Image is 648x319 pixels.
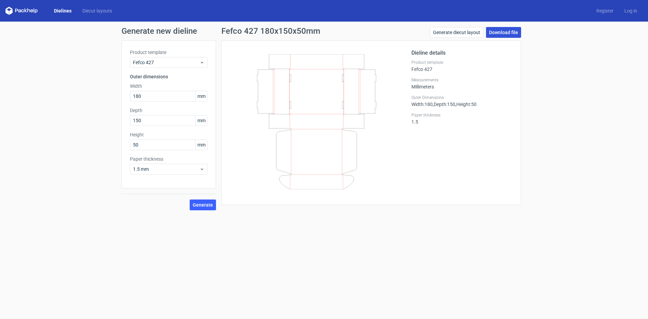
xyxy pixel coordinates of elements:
span: , Depth : 150 [433,102,455,107]
span: mm [195,140,207,150]
a: Register [591,7,619,14]
div: 1.5 [411,112,513,125]
a: Generate diecut layout [430,27,483,38]
a: Download file [486,27,521,38]
label: Product template [130,49,208,56]
span: Fefco 427 [133,59,199,66]
span: , Height : 50 [455,102,477,107]
label: Depth [130,107,208,114]
a: Dielines [49,7,77,14]
label: Width [130,83,208,89]
label: Product template [411,60,513,65]
h3: Outer dimensions [130,73,208,80]
label: Outer Dimensions [411,95,513,100]
span: 1.5 mm [133,166,199,172]
label: Height [130,131,208,138]
div: Fefco 427 [411,60,513,72]
a: Diecut layouts [77,7,117,14]
h2: Dieline details [411,49,513,57]
label: Paper thickness [411,112,513,118]
label: Measurements [411,77,513,83]
span: Width : 180 [411,102,433,107]
a: Log in [619,7,643,14]
label: Paper thickness [130,156,208,162]
span: mm [195,91,207,101]
span: Generate [193,203,213,207]
button: Generate [190,200,216,210]
h1: Fefco 427 180x150x50mm [221,27,320,35]
h1: Generate new dieline [122,27,526,35]
div: Millimeters [411,77,513,89]
span: mm [195,115,207,126]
